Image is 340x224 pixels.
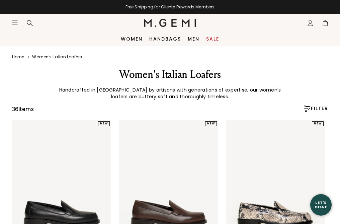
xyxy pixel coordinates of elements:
button: Open site menu [11,19,18,26]
p: Handcrafted in [GEOGRAPHIC_DATA] by artisans with generations of expertise, our women's loafers a... [57,87,283,100]
a: Women [121,36,143,42]
a: Handbags [149,36,181,42]
a: Home [12,54,24,60]
div: Let's Chat [310,201,332,209]
div: NEW [312,121,324,126]
div: FILTER [303,105,328,112]
div: Women's Italian Loafers [45,68,295,81]
div: NEW [98,121,110,126]
a: Women's italian loafers [32,54,82,60]
img: M.Gemi [144,19,196,27]
a: Sale [206,36,219,42]
div: NEW [205,121,217,126]
img: Open filters [304,105,310,112]
a: Men [188,36,199,42]
div: 36 items [12,105,34,113]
